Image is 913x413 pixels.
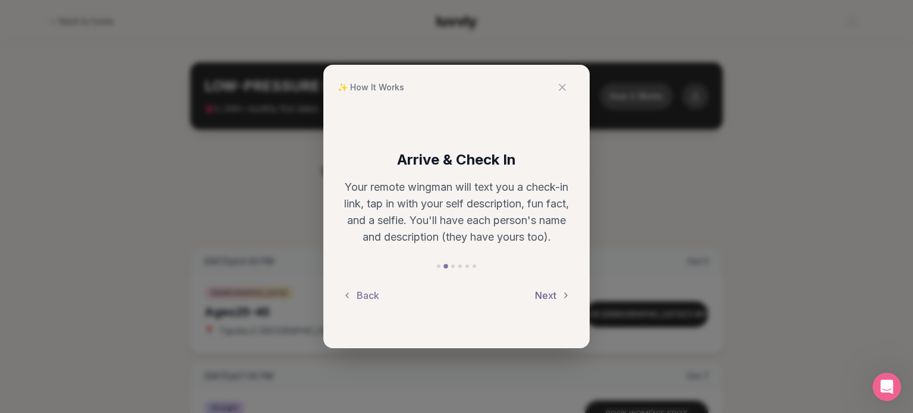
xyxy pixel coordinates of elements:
[342,282,379,308] button: Back
[873,373,901,401] iframe: Intercom live chat
[342,179,571,245] p: Your remote wingman will text you a check-in link, tap in with your self description, fun fact, a...
[535,282,571,308] button: Next
[342,150,571,169] h3: Arrive & Check In
[338,81,404,93] span: ✨ How It Works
